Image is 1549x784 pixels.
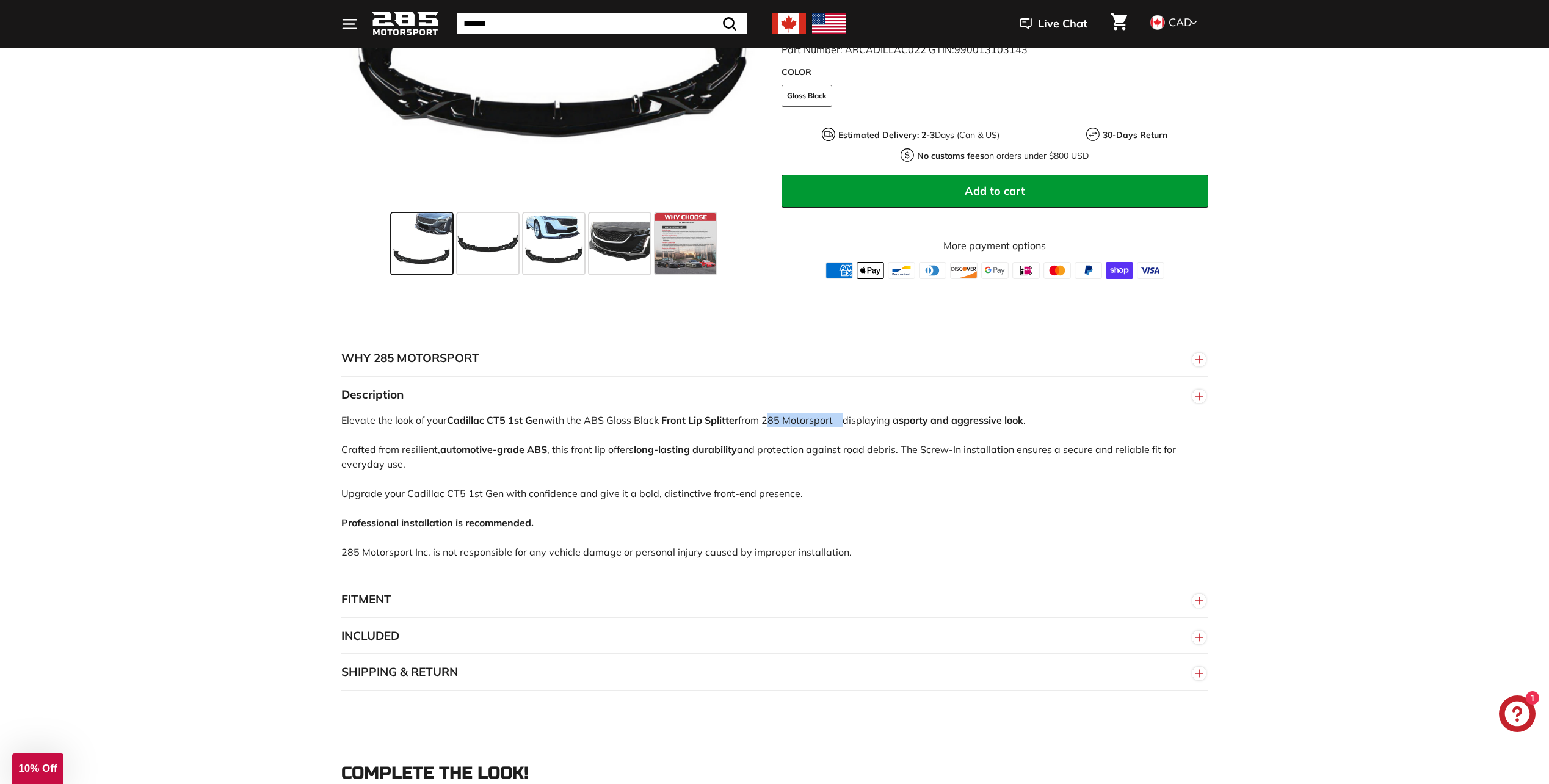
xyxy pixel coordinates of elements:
[1038,16,1087,32] span: Live Chat
[981,262,1009,279] img: google_pay
[917,150,1089,162] p: on orders under $800 USD
[782,238,1208,253] a: More payment options
[825,262,853,279] img: american_express
[341,654,1208,691] button: SHIPPING & RETURN
[838,129,999,142] p: Days (Can & US)
[1169,15,1192,29] span: CAD
[1495,695,1539,735] inbox-online-store-chat: Shopify online store chat
[857,262,884,279] img: apple_pay
[341,517,534,529] strong: Professional installation is recommended.
[917,150,984,161] strong: No customs fees
[782,43,1028,56] span: Part Number: ARCADILLAC022 GTIN:
[634,443,737,456] strong: long-lasting durability
[341,764,1208,783] div: Complete the look!
[447,414,544,426] strong: Cadillac CT5 1st Gen
[1004,9,1103,39] button: Live Chat
[18,763,57,774] span: 10% Off
[1075,262,1102,279] img: paypal
[1137,262,1164,279] img: visa
[1012,262,1040,279] img: ideal
[838,129,935,140] strong: Estimated Delivery: 2-3
[954,43,1028,56] span: 990013103143
[950,262,978,279] img: discover
[341,413,1208,581] div: Elevate the look of your with the ABS Gloss Black from 285 Motorsport—displaying a . Crafted from...
[1103,3,1134,45] a: Cart
[919,262,946,279] img: diners_club
[661,414,738,426] strong: Front Lip Splitter
[1106,262,1133,279] img: shopify_pay
[782,175,1208,208] button: Add to cart
[782,66,1208,79] label: COLOR
[341,618,1208,655] button: INCLUDED
[899,414,1023,426] strong: sporty and aggressive look
[440,443,547,456] strong: automotive-grade ABS
[888,262,915,279] img: bancontact
[965,184,1025,198] span: Add to cart
[457,13,747,34] input: Search
[1043,262,1071,279] img: master
[341,340,1208,377] button: WHY 285 MOTORSPORT
[372,10,439,38] img: Logo_285_Motorsport_areodynamics_components
[341,581,1208,618] button: FITMENT
[12,753,63,784] div: 10% Off
[341,377,1208,413] button: Description
[1103,129,1167,140] strong: 30-Days Return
